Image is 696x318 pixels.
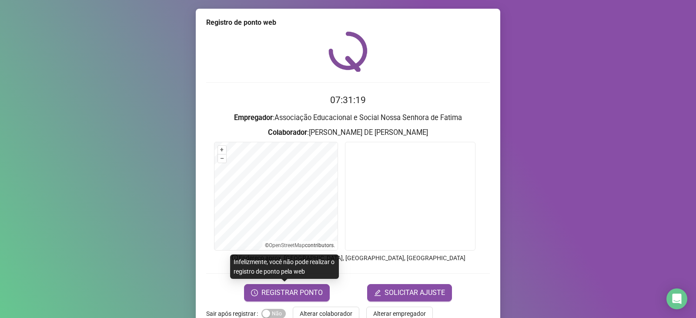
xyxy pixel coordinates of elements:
[251,289,258,296] span: clock-circle
[367,284,452,301] button: editSOLICITAR AJUSTE
[218,146,226,154] button: +
[265,242,335,248] li: © contributors.
[230,254,339,279] div: Infelizmente, você não pode realizar o registro de ponto pela web
[206,17,490,28] div: Registro de ponto web
[385,288,445,298] span: SOLICITAR AJUSTE
[244,284,330,301] button: REGISTRAR PONTO
[328,31,368,72] img: QRPoint
[234,114,273,122] strong: Empregador
[206,127,490,138] h3: : [PERSON_NAME] DE [PERSON_NAME]
[268,128,307,137] strong: Colaborador
[269,242,305,248] a: OpenStreetMap
[330,95,366,105] time: 07:31:19
[261,288,323,298] span: REGISTRAR PONTO
[206,112,490,124] h3: : Associação Educacional e Social Nossa Senhora de Fatima
[666,288,687,309] div: Open Intercom Messenger
[374,289,381,296] span: edit
[218,154,226,163] button: –
[231,254,239,261] span: info-circle
[206,253,490,263] p: Endereço aprox. : [GEOGRAPHIC_DATA], [GEOGRAPHIC_DATA], [GEOGRAPHIC_DATA]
